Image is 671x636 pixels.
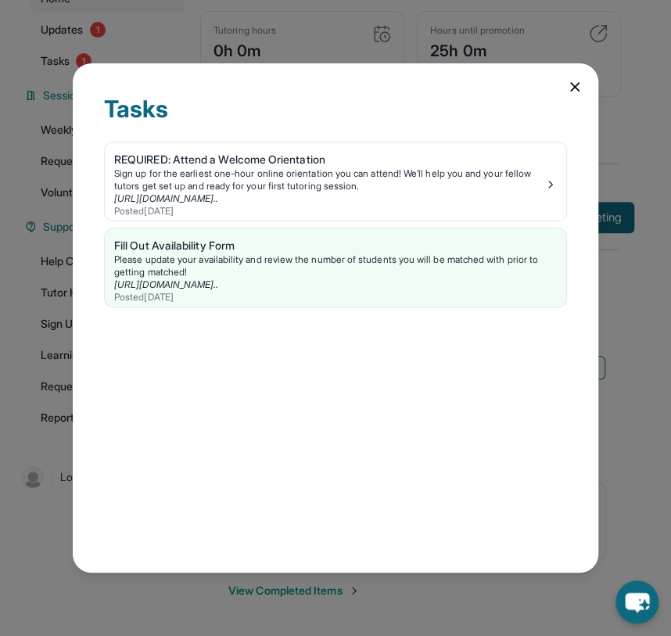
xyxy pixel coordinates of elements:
[114,238,557,253] div: Fill Out Availability Form
[114,152,544,167] div: REQUIRED: Attend a Welcome Orientation
[105,228,566,307] a: Fill Out Availability FormPlease update your availability and review the number of students you w...
[114,192,218,204] a: [URL][DOMAIN_NAME]..
[615,580,658,623] button: chat-button
[114,205,544,217] div: Posted [DATE]
[114,278,218,290] a: [URL][DOMAIN_NAME]..
[114,167,544,192] div: Sign up for the earliest one-hour online orientation you can attend! We’ll help you and your fell...
[114,291,557,304] div: Posted [DATE]
[105,142,566,221] a: REQUIRED: Attend a Welcome OrientationSign up for the earliest one-hour online orientation you ca...
[114,253,557,278] div: Please update your availability and review the number of students you will be matched with prior ...
[104,95,567,142] div: Tasks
